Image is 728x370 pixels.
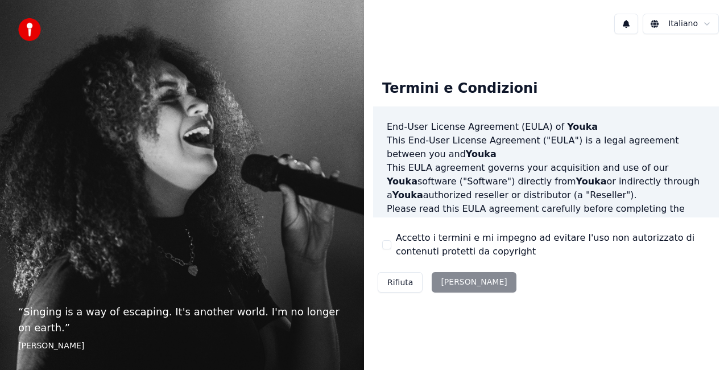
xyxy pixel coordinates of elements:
[373,71,547,107] div: Termini e Condizioni
[378,272,423,293] button: Rifiuta
[543,217,574,228] span: Youka
[18,304,346,336] p: “ Singing is a way of escaping. It's another world. I'm no longer on earth. ”
[392,190,423,200] span: Youka
[387,202,705,257] p: Please read this EULA agreement carefully before completing the installation process and using th...
[18,340,346,352] footer: [PERSON_NAME]
[567,121,598,132] span: Youka
[387,134,705,161] p: This End-User License Agreement ("EULA") is a legal agreement between you and
[387,176,417,187] span: Youka
[18,18,41,41] img: youka
[387,161,705,202] p: This EULA agreement governs your acquisition and use of our software ("Software") directly from o...
[396,231,710,258] label: Accetto i termini e mi impegno ad evitare l'uso non autorizzato di contenuti protetti da copyright
[576,176,607,187] span: Youka
[387,120,705,134] h3: End-User License Agreement (EULA) of
[466,149,497,159] span: Youka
